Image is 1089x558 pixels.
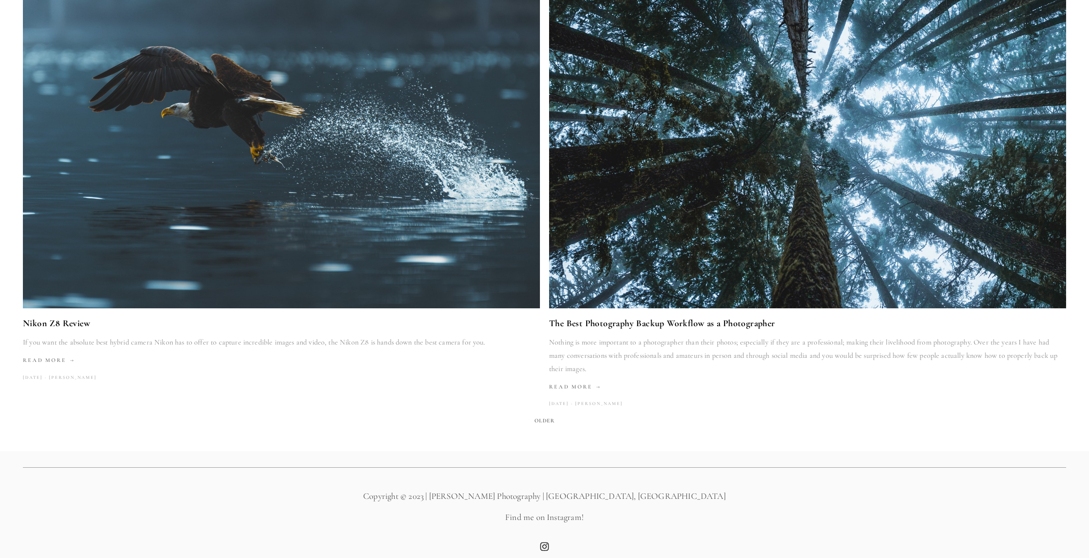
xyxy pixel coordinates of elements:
span: Read More [549,383,601,390]
time: [DATE] [549,398,569,410]
p: If you want the absolute best hybrid camera Nikon has to offer to capture incredible images and v... [23,336,540,349]
a: Read More [549,380,1066,394]
span: Read More [23,357,75,363]
a: [PERSON_NAME] [569,398,623,410]
p: Nothing is more important to a photographer than their photos; especially if they are a professio... [549,336,1066,375]
span: Older [531,414,559,427]
a: The Best Photography Backup Workflow as a Photographer [549,316,1066,331]
a: Nikon Z8 Review [23,316,540,331]
a: [PERSON_NAME] [43,372,97,384]
p: Find me on Instagram! [23,511,1066,524]
p: Copyright © 2023 | [PERSON_NAME] Photography | [GEOGRAPHIC_DATA], [GEOGRAPHIC_DATA] [23,490,1066,503]
a: Instagram [540,542,549,551]
a: Older [527,410,562,431]
a: Read More [23,354,540,367]
time: [DATE] [23,372,43,384]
